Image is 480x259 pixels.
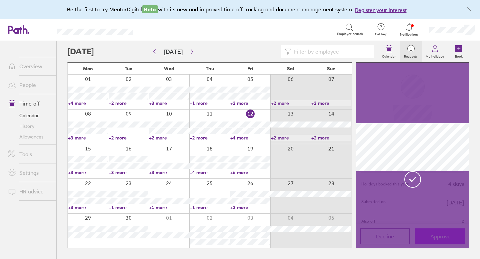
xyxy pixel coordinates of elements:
span: Sun [327,66,336,71]
a: +3 more [68,135,108,141]
span: Mon [83,66,93,71]
button: Register your interest [355,6,407,14]
a: +3 more [68,169,108,175]
a: +1 more [190,100,230,106]
a: +3 more [149,100,189,106]
a: Calendar [378,41,400,62]
a: +4 more [190,169,230,175]
a: +4 more [230,135,270,141]
span: Fri [247,66,253,71]
label: Book [451,53,467,59]
span: Notifications [399,33,420,37]
a: +6 more [230,169,270,175]
span: Thu [206,66,214,71]
a: My holidays [422,41,448,62]
a: +2 more [190,135,230,141]
span: Wed [164,66,174,71]
a: +2 more [230,100,270,106]
a: +2 more [149,135,189,141]
label: Calendar [378,53,400,59]
a: +2 more [311,135,351,141]
div: Search [151,26,168,32]
div: Be the first to try MentorDigital with its new and improved time off tracking and document manage... [67,5,413,14]
a: Calendar [3,110,56,121]
a: +4 more [68,100,108,106]
a: Allowances [3,131,56,142]
a: Tools [3,147,56,161]
a: Overview [3,60,56,73]
a: +1 more [109,204,149,210]
span: 1 [400,46,422,52]
a: +2 more [109,100,149,106]
a: Book [448,41,469,62]
a: +3 more [68,204,108,210]
a: +1 more [149,204,189,210]
span: Employee search [337,32,363,36]
span: Get help [370,32,392,36]
a: 1Requests [400,41,422,62]
a: Notifications [399,23,420,37]
a: Settings [3,166,56,179]
a: +3 more [109,169,149,175]
label: Requests [400,53,422,59]
a: People [3,78,56,92]
label: My holidays [422,53,448,59]
a: +2 more [271,135,311,141]
a: Time off [3,97,56,110]
a: +3 more [230,204,270,210]
a: History [3,121,56,131]
span: Beta [142,5,158,13]
a: HR advice [3,185,56,198]
a: +3 more [149,169,189,175]
a: +2 more [109,135,149,141]
button: [DATE] [159,46,188,57]
span: Tue [125,66,132,71]
input: Filter by employee [291,45,370,58]
span: Sat [287,66,294,71]
a: +2 more [311,100,351,106]
a: +2 more [271,100,311,106]
a: +1 more [190,204,230,210]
